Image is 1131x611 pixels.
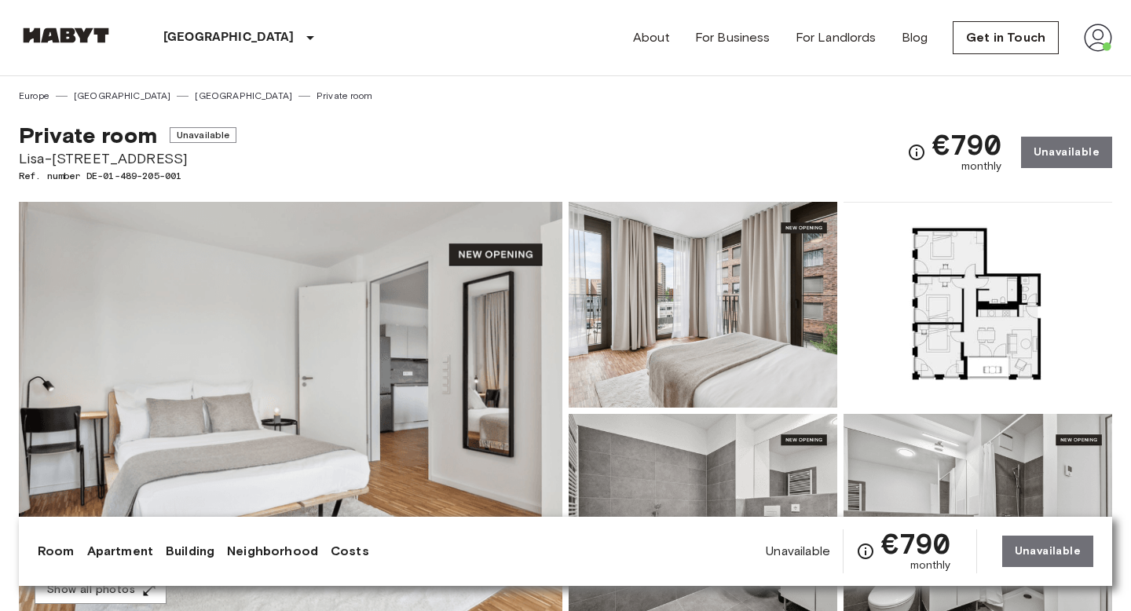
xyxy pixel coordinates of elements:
[932,130,1002,159] span: €790
[961,159,1002,174] span: monthly
[953,21,1059,54] a: Get in Touch
[317,89,372,103] a: Private room
[569,202,837,408] img: Picture of unit DE-01-489-205-001
[163,28,295,47] p: [GEOGRAPHIC_DATA]
[910,558,951,573] span: monthly
[695,28,770,47] a: For Business
[195,89,292,103] a: [GEOGRAPHIC_DATA]
[19,148,236,169] span: Lisa-[STREET_ADDRESS]
[1084,24,1112,52] img: avatar
[166,542,214,561] a: Building
[331,542,369,561] a: Costs
[907,143,926,162] svg: Check cost overview for full price breakdown. Please note that discounts apply to new joiners onl...
[19,169,236,183] span: Ref. number DE-01-489-205-001
[19,122,157,148] span: Private room
[856,542,875,561] svg: Check cost overview for full price breakdown. Please note that discounts apply to new joiners onl...
[796,28,877,47] a: For Landlords
[35,576,167,605] button: Show all photos
[766,543,830,560] span: Unavailable
[87,542,153,561] a: Apartment
[170,127,237,143] span: Unavailable
[19,27,113,43] img: Habyt
[74,89,171,103] a: [GEOGRAPHIC_DATA]
[844,202,1112,408] img: Picture of unit DE-01-489-205-001
[633,28,670,47] a: About
[19,89,49,103] a: Europe
[881,529,951,558] span: €790
[38,542,75,561] a: Room
[902,28,928,47] a: Blog
[227,542,318,561] a: Neighborhood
